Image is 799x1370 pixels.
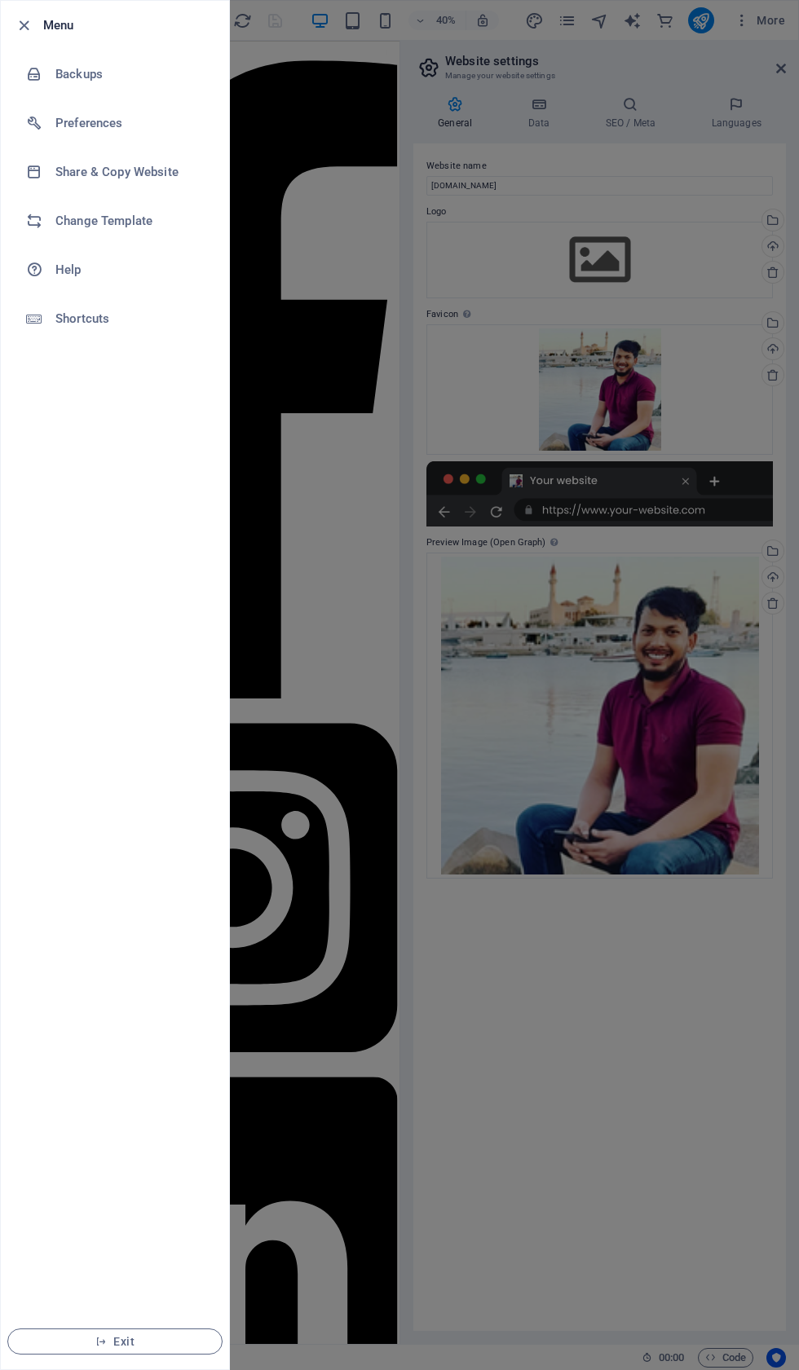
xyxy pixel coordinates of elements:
[55,309,206,328] h6: Shortcuts
[55,211,206,231] h6: Change Template
[1,245,229,294] a: Help
[55,260,206,280] h6: Help
[55,64,206,84] h6: Backups
[21,1335,209,1348] span: Exit
[55,113,206,133] h6: Preferences
[55,162,206,182] h6: Share & Copy Website
[43,15,216,35] h6: Menu
[7,1328,223,1355] button: Exit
